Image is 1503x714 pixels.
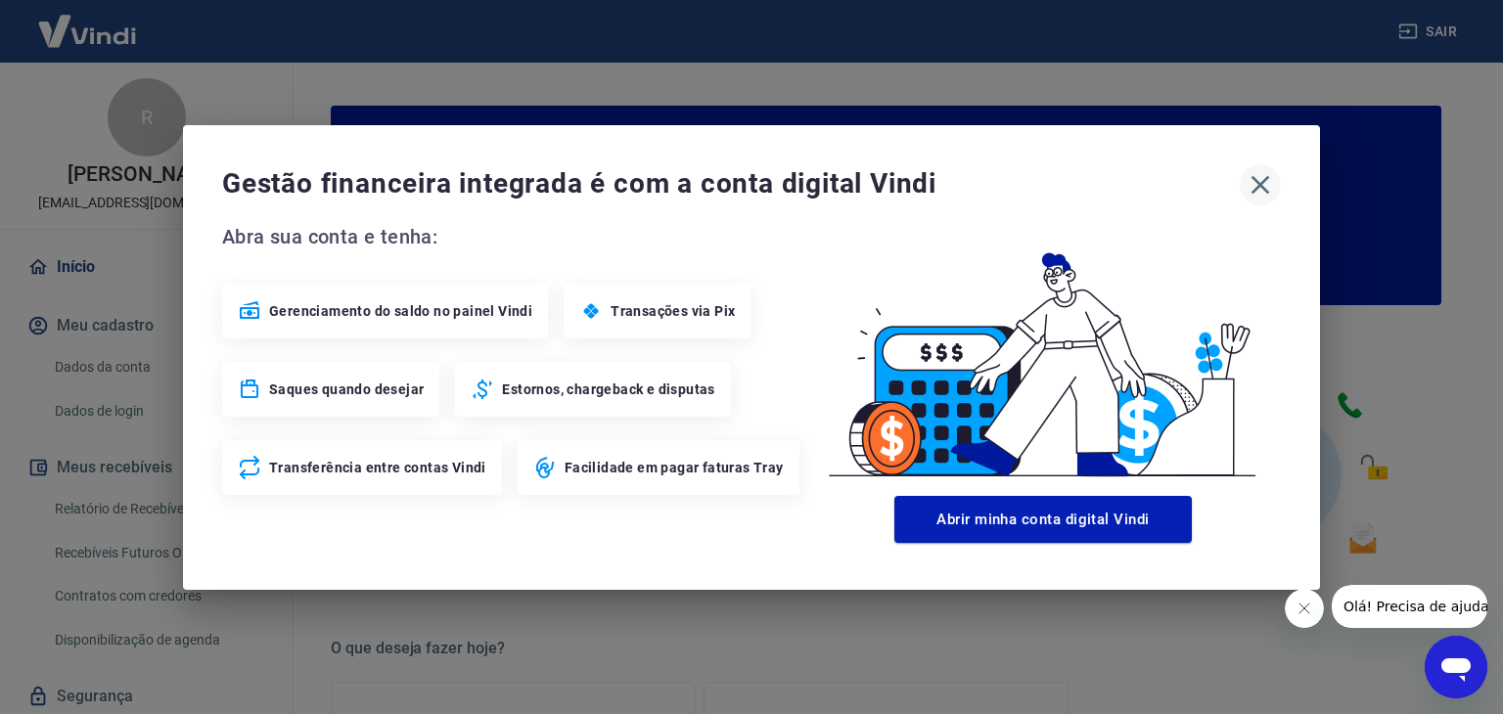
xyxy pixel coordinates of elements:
span: Facilidade em pagar faturas Tray [565,458,784,477]
span: Transações via Pix [611,301,735,321]
iframe: Botão para abrir a janela de mensagens [1425,636,1487,698]
span: Gestão financeira integrada é com a conta digital Vindi [222,164,1240,203]
iframe: Fechar mensagem [1285,589,1324,628]
span: Estornos, chargeback e disputas [502,379,714,399]
span: Transferência entre contas Vindi [269,458,486,477]
span: Gerenciamento do saldo no painel Vindi [269,301,532,321]
span: Saques quando desejar [269,379,424,399]
span: Olá! Precisa de ajuda? [12,14,164,29]
button: Abrir minha conta digital Vindi [894,496,1192,543]
iframe: Mensagem da empresa [1332,585,1487,628]
img: Good Billing [805,221,1281,488]
span: Abra sua conta e tenha: [222,221,805,252]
